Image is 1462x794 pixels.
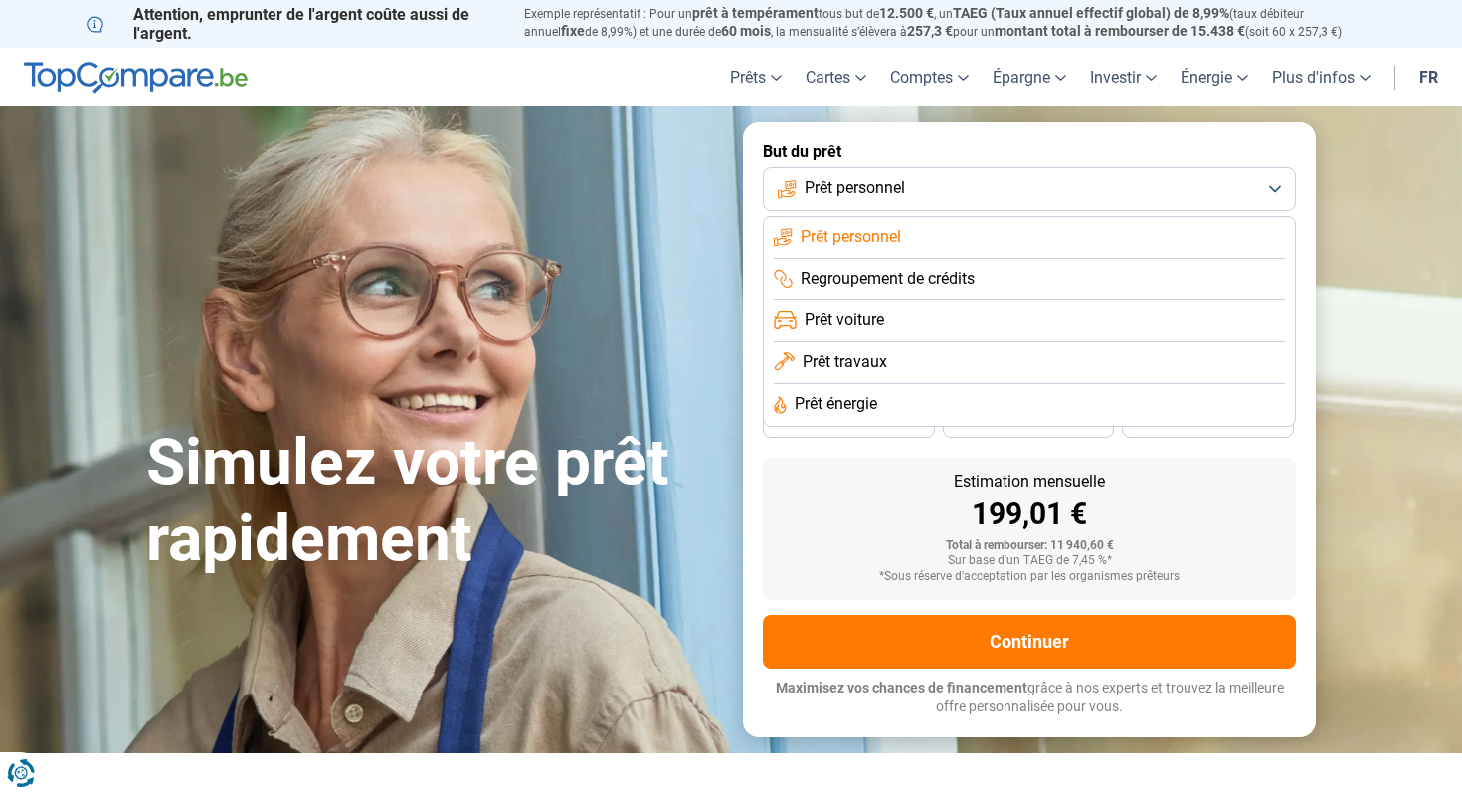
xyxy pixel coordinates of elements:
[953,5,1229,21] span: TAEG (Taux annuel effectif global) de 8,99%
[87,5,500,43] p: Attention, emprunter de l'argent coûte aussi de l'argent.
[907,23,953,39] span: 257,3 €
[795,393,877,415] span: Prêt énergie
[763,679,1296,717] p: grâce à nos experts et trouvez la meilleure offre personnalisée pour vous.
[1407,48,1450,106] a: fr
[779,474,1280,490] div: Estimation mensuelle
[1078,48,1169,106] a: Investir
[879,5,934,21] span: 12.500 €
[779,570,1280,584] div: *Sous réserve d'acceptation par les organismes prêteurs
[1006,417,1050,429] span: 30 mois
[805,309,884,331] span: Prêt voiture
[24,62,248,94] img: TopCompare
[718,48,794,106] a: Prêts
[981,48,1078,106] a: Épargne
[763,142,1296,161] label: But du prêt
[803,351,887,373] span: Prêt travaux
[801,268,975,290] span: Regroupement de crédits
[146,425,719,578] h1: Simulez votre prêt rapidement
[1187,417,1230,429] span: 24 mois
[763,167,1296,211] button: Prêt personnel
[801,226,901,248] span: Prêt personnel
[805,177,905,199] span: Prêt personnel
[1169,48,1260,106] a: Énergie
[878,48,981,106] a: Comptes
[721,23,771,39] span: 60 mois
[794,48,878,106] a: Cartes
[826,417,870,429] span: 36 mois
[561,23,585,39] span: fixe
[779,499,1280,529] div: 199,01 €
[692,5,819,21] span: prêt à tempérament
[779,539,1280,553] div: Total à rembourser: 11 940,60 €
[763,615,1296,669] button: Continuer
[1260,48,1382,106] a: Plus d'infos
[779,554,1280,568] div: Sur base d'un TAEG de 7,45 %*
[524,5,1375,41] p: Exemple représentatif : Pour un tous but de , un (taux débiteur annuel de 8,99%) et une durée de ...
[776,680,1027,695] span: Maximisez vos chances de financement
[995,23,1245,39] span: montant total à rembourser de 15.438 €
